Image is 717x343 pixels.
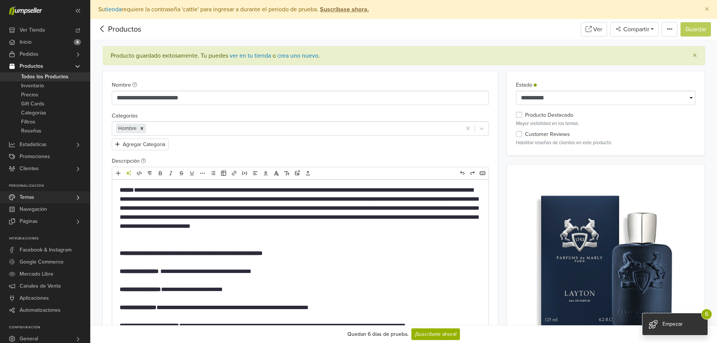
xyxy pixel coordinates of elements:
[187,168,197,178] a: Subrayado
[525,130,570,139] label: Customer Reviews
[20,139,47,151] span: Estadísticas
[20,48,38,60] span: Pedidos
[581,22,607,37] a: Ver
[685,47,705,65] button: Close
[516,81,537,89] label: Estado
[134,168,144,178] a: HTML
[516,139,696,146] p: Habilitar reseñas de clientes en este producto
[20,304,61,316] span: Automatizaciones
[9,184,90,188] p: Personalización
[21,108,46,117] span: Categorías
[113,168,123,178] a: Añadir
[277,52,318,59] a: crea uno nuevo
[271,168,281,178] a: Fuente
[292,168,302,178] a: Subir imágenes
[20,36,32,48] span: Inicio
[697,0,717,18] button: Close
[610,22,659,37] button: Compartir
[208,168,218,178] a: Lista
[21,81,44,90] span: Inventario
[20,244,72,256] span: Facebook & Instagram
[20,256,64,268] span: Google Commerce
[411,328,460,340] a: ¡Suscríbete ahora!
[705,4,709,15] span: ×
[112,81,137,89] label: Nombre
[622,26,649,33] span: Compartir
[20,60,43,72] span: Productos
[20,191,34,203] span: Temas
[516,120,696,127] p: Mayor visibilidad en los temas.
[112,157,146,165] label: Descripción
[662,321,683,327] span: Empezar
[111,51,680,60] div: Producto guardado exitosamente. .
[680,22,711,37] button: Guardar
[118,125,137,131] span: Hombre
[155,168,165,178] a: Negrita
[21,90,38,99] span: Precios
[21,117,35,127] span: Filtros
[642,313,708,335] div: Empezar 6
[112,139,169,150] button: Agregar Categoría
[271,52,276,59] span: o
[229,168,239,178] a: Enlace
[20,292,49,304] span: Aplicaciones
[112,112,138,120] label: Categorías
[20,163,39,175] span: Clientes
[250,168,260,178] a: Alineación
[199,52,228,59] span: Tu puedes
[20,24,45,36] span: Ver Tienda
[457,168,467,178] a: Deshacer
[177,168,186,178] a: Eliminado
[467,168,477,178] a: Rehacer
[105,6,122,13] a: tienda
[198,168,207,178] a: Más formato
[347,330,408,338] div: Quedan 6 días de prueba.
[96,24,141,35] div: Productos
[20,151,50,163] span: Promociones
[138,123,146,133] div: Remove [object Object]
[525,111,573,119] label: Producto Destacado
[21,99,44,108] span: Gift Cards
[219,168,228,178] a: Tabla
[282,168,292,178] a: Tamaño de fuente
[320,6,369,13] strong: Suscríbase ahora.
[261,168,271,178] a: Color del texto
[74,39,81,45] span: 6
[478,168,487,178] a: Atajos
[318,6,369,13] a: Suscríbase ahora.
[230,52,271,59] a: ver en tu tienda
[9,325,90,330] p: Configuración
[303,168,313,178] a: Subir archivos
[21,127,41,136] span: Reseñas
[240,168,250,178] a: Incrustar
[693,50,697,61] span: ×
[20,280,61,292] span: Canales de Venta
[21,72,69,81] span: Todos los Productos
[166,168,176,178] a: Cursiva
[20,215,38,227] span: Páginas
[20,203,47,215] span: Navegación
[701,309,712,320] span: 6
[20,268,53,280] span: Mercado Libre
[145,168,155,178] a: Formato
[9,236,90,241] p: Integraciones
[124,168,134,178] a: Herramientas de IA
